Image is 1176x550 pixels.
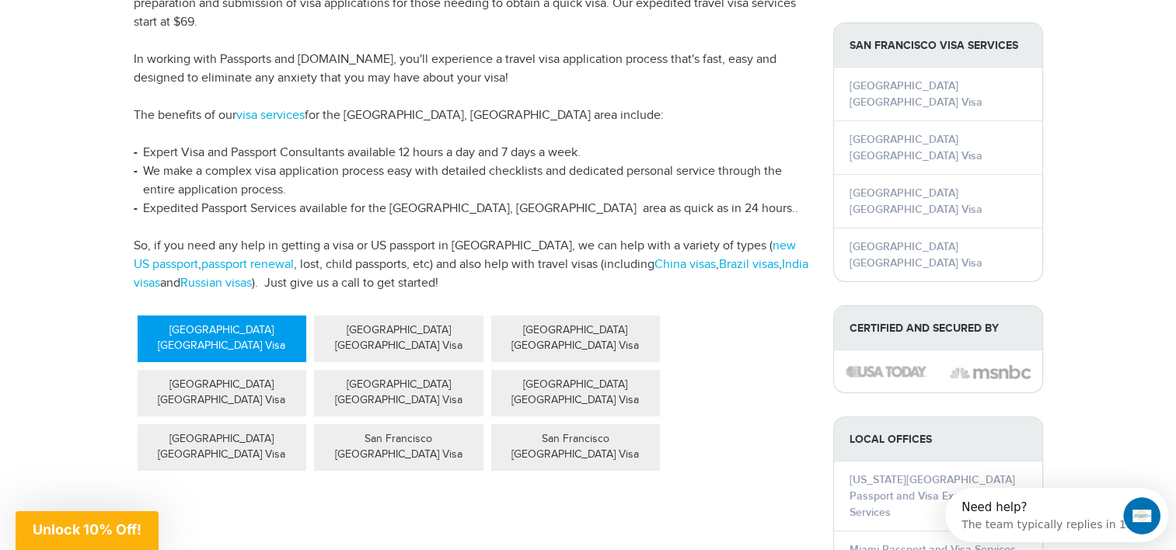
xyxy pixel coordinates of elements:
div: [GEOGRAPHIC_DATA] [GEOGRAPHIC_DATA] Visa [138,315,307,362]
div: [GEOGRAPHIC_DATA] [GEOGRAPHIC_DATA] Visa [491,370,661,416]
a: India visas [134,257,808,291]
li: Expert Visa and Passport Consultants available 12 hours a day and 7 days a week. [134,144,810,162]
div: [GEOGRAPHIC_DATA] [GEOGRAPHIC_DATA] Visa [138,424,307,471]
a: new US passport [134,238,796,272]
div: [GEOGRAPHIC_DATA] [GEOGRAPHIC_DATA] Visa [314,370,483,416]
div: [GEOGRAPHIC_DATA] [GEOGRAPHIC_DATA] Visa [491,315,661,362]
div: San Francisco [GEOGRAPHIC_DATA] Visa [491,424,661,471]
a: [US_STATE][GEOGRAPHIC_DATA] Passport and Visa Expediting Services [850,473,1015,519]
div: The team typically replies in 1d [16,26,188,42]
strong: LOCAL OFFICES [834,417,1042,461]
div: San Francisco [GEOGRAPHIC_DATA] Visa [314,424,483,471]
a: visa services [236,108,305,123]
strong: San Francisco Visa Services [834,23,1042,68]
div: Open Intercom Messenger [6,6,234,49]
a: China visas [654,257,716,272]
iframe: Intercom live chat discovery launcher [945,488,1168,542]
li: Expedited Passport Services available for the [GEOGRAPHIC_DATA], [GEOGRAPHIC_DATA] area as quick ... [134,200,810,218]
div: [GEOGRAPHIC_DATA] [GEOGRAPHIC_DATA] Visa [314,315,483,362]
iframe: Intercom live chat [1123,497,1160,534]
a: [GEOGRAPHIC_DATA] [GEOGRAPHIC_DATA] Visa [850,79,982,109]
p: The benefits of our for the [GEOGRAPHIC_DATA], [GEOGRAPHIC_DATA] area include: [134,106,810,125]
div: [GEOGRAPHIC_DATA] [GEOGRAPHIC_DATA] Visa [138,370,307,416]
a: [GEOGRAPHIC_DATA] [GEOGRAPHIC_DATA] Visa [850,186,982,216]
span: Unlock 10% Off! [33,521,141,538]
strong: Certified and Secured by [834,306,1042,350]
a: passport renewal [201,257,294,272]
img: image description [950,363,1031,381]
li: We make a complex visa application process easy with detailed checklists and dedicated personal s... [134,162,810,200]
p: In working with Passports and [DOMAIN_NAME], you'll experience a travel visa application process ... [134,50,810,88]
a: Brazil visas [719,257,779,272]
a: [GEOGRAPHIC_DATA] [GEOGRAPHIC_DATA] Visa [850,240,982,270]
img: image description [846,366,926,377]
p: So, if you need any help in getting a visa or US passport in [GEOGRAPHIC_DATA], we can help with ... [134,237,810,293]
a: Russian visas [180,276,252,291]
div: Unlock 10% Off! [16,511,159,550]
a: [GEOGRAPHIC_DATA] [GEOGRAPHIC_DATA] Visa [850,133,982,162]
div: Need help? [16,13,188,26]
